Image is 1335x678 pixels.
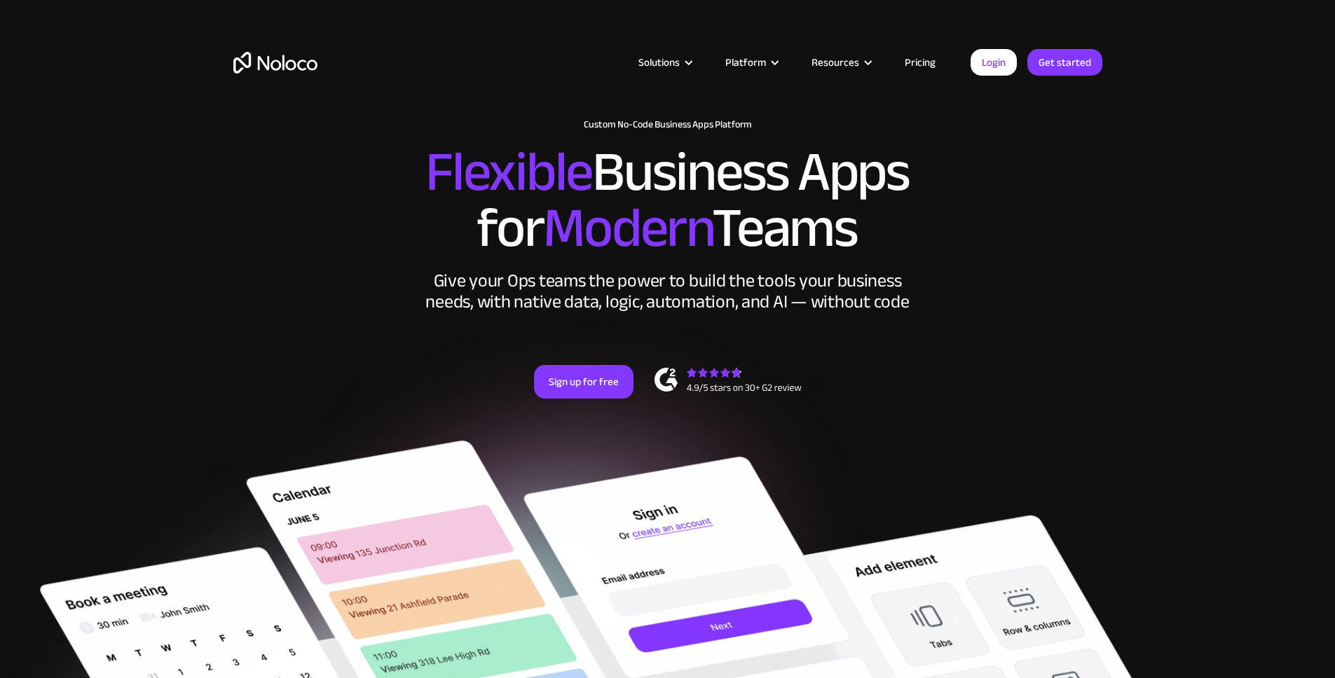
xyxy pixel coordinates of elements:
[971,49,1017,76] a: Login
[708,53,794,71] div: Platform
[543,176,712,280] span: Modern
[621,53,708,71] div: Solutions
[1027,49,1102,76] a: Get started
[233,144,1102,256] h2: Business Apps for Teams
[425,120,592,224] span: Flexible
[233,52,317,74] a: home
[534,365,634,399] a: Sign up for free
[423,270,913,312] div: Give your Ops teams the power to build the tools your business needs, with native data, logic, au...
[887,53,953,71] a: Pricing
[638,53,680,71] div: Solutions
[725,53,766,71] div: Platform
[812,53,859,71] div: Resources
[794,53,887,71] div: Resources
